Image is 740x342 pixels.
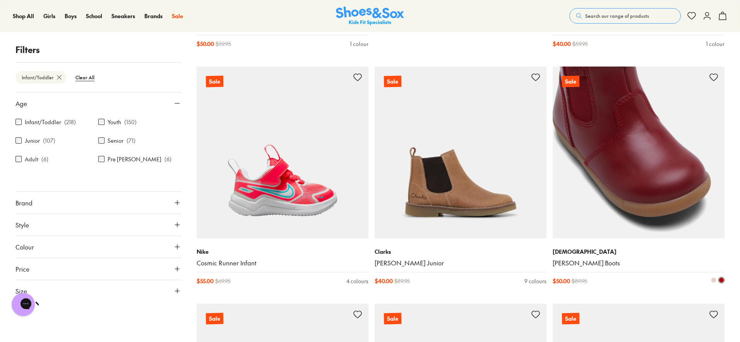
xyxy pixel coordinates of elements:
a: Shop All [13,12,34,20]
label: Adult [25,155,38,163]
span: $ 55.00 [197,277,214,285]
p: ( 218 ) [64,118,76,126]
span: $ 50.00 [197,40,214,48]
a: [PERSON_NAME] Junior [375,259,546,267]
a: Sale [375,67,546,238]
div: 9 colours [524,277,546,285]
span: $ 59.95 [216,40,231,48]
p: ( 107 ) [43,137,55,145]
a: Sneakers [111,12,135,20]
p: Sale [384,76,401,87]
span: $ 59.95 [572,40,588,48]
span: Size [15,286,27,296]
p: Sale [384,313,401,324]
img: SNS_Logo_Responsive.svg [336,7,404,26]
label: Youth [108,118,121,126]
p: ( 71 ) [127,137,135,145]
iframe: Gorgias live chat messenger [8,290,39,319]
a: Brands [144,12,163,20]
button: Age [15,92,181,114]
div: 4 colours [346,277,368,285]
div: 1 colour [706,40,725,48]
p: Sale [562,313,579,324]
span: Style [15,220,29,229]
span: $ 50.00 [553,277,570,285]
p: Sale [206,313,223,324]
a: Boys [65,12,77,20]
btn: Infant/Toddler [15,71,66,84]
label: Junior [25,137,40,145]
button: Size [15,280,181,302]
p: [DEMOGRAPHIC_DATA] [553,248,725,256]
button: Brand [15,192,181,214]
a: Shoes & Sox [336,7,404,26]
a: Sale [172,12,183,20]
label: Pre [PERSON_NAME] [108,155,161,163]
span: Colour [15,242,34,251]
span: $ 40.00 [375,277,393,285]
span: $ 89.95 [572,277,587,285]
a: School [86,12,102,20]
div: 1 colour [350,40,368,48]
span: Price [15,264,29,274]
button: Search our range of products [569,8,681,24]
button: Style [15,214,181,236]
p: Sale [562,76,579,87]
span: $ 40.00 [553,40,571,48]
button: Price [15,258,181,280]
label: Infant/Toddler [25,118,61,126]
label: Senior [108,137,123,145]
p: Sale [206,75,223,87]
span: Search our range of products [585,12,649,19]
a: [PERSON_NAME] Boots [553,259,725,267]
button: Colour [15,236,181,258]
p: Nike [197,248,368,256]
p: ( 6 ) [41,155,48,163]
p: Filters [15,43,181,56]
span: Brand [15,198,33,207]
a: Girls [43,12,55,20]
btn: Clear All [69,70,101,84]
span: Age [15,99,27,108]
p: ( 150 ) [124,118,137,126]
span: $ 69.95 [215,277,231,285]
p: ( 6 ) [164,155,171,163]
p: Clarks [375,248,546,256]
a: Sale [553,67,725,238]
a: Sale [197,67,368,238]
a: Cosmic Runner Infant [197,259,368,267]
span: $ 89.95 [394,277,410,285]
